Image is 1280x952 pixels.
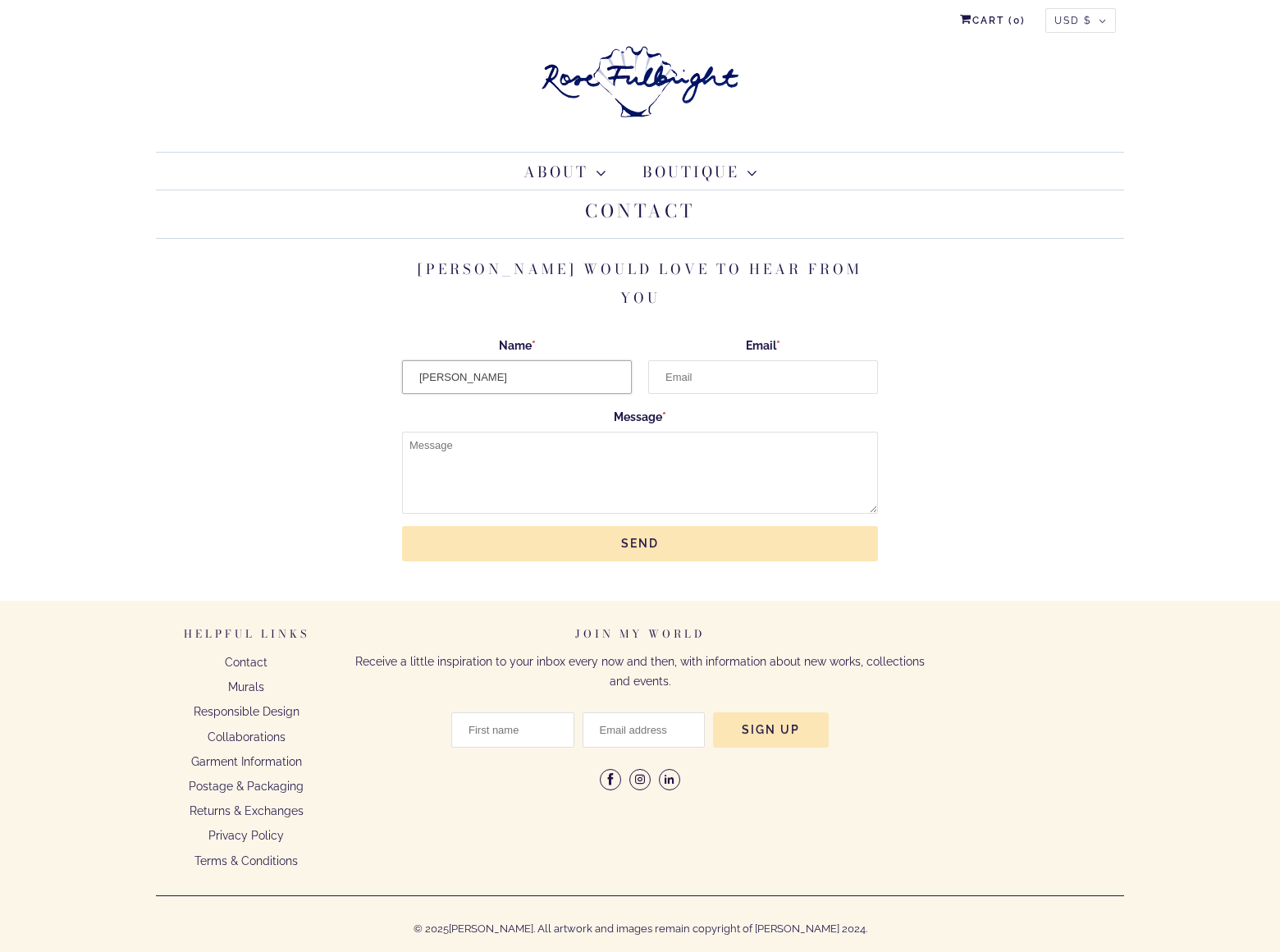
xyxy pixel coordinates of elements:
[156,190,1124,239] h1: Contact
[402,255,878,323] h3: [PERSON_NAME] would love to hear from you
[713,712,829,748] input: Sign Up
[642,161,757,183] a: Boutique
[353,626,927,653] h6: Join my world
[402,335,632,360] label: Name
[1045,8,1116,33] button: USD $
[156,626,336,653] h6: Helpful Links
[353,652,927,692] p: Receive a little inspiration to your inbox every now and then, with information about new works, ...
[402,360,632,394] input: Name
[194,705,299,718] a: Responsible Design
[228,680,264,693] a: Murals
[451,712,574,748] input: First name
[523,161,606,183] a: About
[648,335,878,360] label: Email
[191,755,302,768] a: Garment Information
[225,656,267,669] a: Contact
[960,8,1026,33] a: Cart (0)
[449,912,533,935] a: [PERSON_NAME]
[208,730,286,744] a: Collaborations
[208,829,284,842] a: Privacy Policy
[156,909,1124,939] p: © 2025 . All artwork and images remain copyright of [PERSON_NAME] 2024.
[189,780,304,793] a: Postage & Packaging
[194,854,298,867] a: Terms & Conditions
[1013,15,1021,26] span: 0
[648,360,878,394] input: Email
[190,804,304,817] a: Returns & Exchanges
[402,406,878,432] label: Message
[402,526,878,561] input: Send
[583,712,706,748] input: Email address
